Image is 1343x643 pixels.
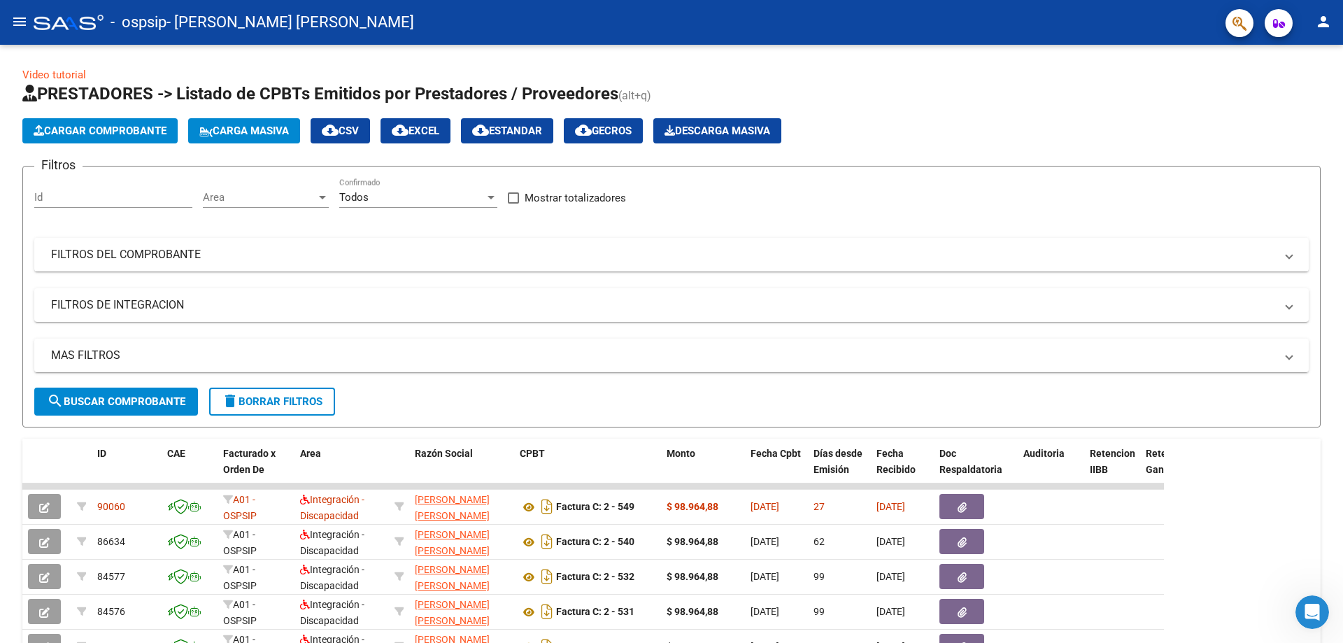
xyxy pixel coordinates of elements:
span: Monto [667,448,695,459]
span: Fecha Recibido [876,448,916,475]
mat-icon: cloud_download [472,122,489,139]
span: Retencion IIBB [1090,448,1135,475]
span: [PERSON_NAME] [PERSON_NAME] [415,494,490,521]
span: ID [97,448,106,459]
span: [PERSON_NAME] [PERSON_NAME] [415,599,490,626]
span: Facturado x Orden De [223,448,276,475]
datatable-header-cell: Area [294,439,389,500]
strong: $ 98.964,88 [667,536,718,547]
span: Borrar Filtros [222,395,322,408]
span: Integración - Discapacidad [300,529,364,556]
mat-icon: cloud_download [575,122,592,139]
strong: Factura C: 2 - 532 [556,572,634,583]
span: Días desde Emisión [813,448,862,475]
strong: Factura C: 2 - 531 [556,607,634,618]
datatable-header-cell: CPBT [514,439,661,500]
span: 90060 [97,501,125,512]
span: A01 - OSPSIP [223,564,257,591]
div: 27328143718 [415,492,509,521]
mat-icon: delete [222,393,239,409]
span: Integración - Discapacidad [300,599,364,626]
mat-icon: cloud_download [322,122,339,139]
span: A01 - OSPSIP [223,599,257,626]
mat-panel-title: FILTROS DEL COMPROBANTE [51,247,1275,262]
span: [DATE] [751,501,779,512]
mat-icon: search [47,393,64,409]
strong: $ 98.964,88 [667,606,718,617]
span: [PERSON_NAME] [PERSON_NAME] [415,564,490,591]
button: Descarga Masiva [653,118,781,143]
mat-expansion-panel-header: FILTROS DEL COMPROBANTE [34,238,1309,271]
span: Fecha Cpbt [751,448,801,459]
strong: $ 98.964,88 [667,571,718,582]
span: 27 [813,501,825,512]
span: - ospsip [111,7,166,38]
span: [DATE] [751,571,779,582]
span: PRESTADORES -> Listado de CPBTs Emitidos por Prestadores / Proveedores [22,84,618,104]
span: Todos [339,191,369,204]
iframe: Intercom live chat [1295,595,1329,629]
datatable-header-cell: Razón Social [409,439,514,500]
span: [DATE] [876,606,905,617]
span: [DATE] [876,571,905,582]
button: Borrar Filtros [209,388,335,416]
span: Carga Masiva [199,125,289,137]
span: [DATE] [751,536,779,547]
span: [DATE] [751,606,779,617]
span: (alt+q) [618,89,651,102]
button: Gecros [564,118,643,143]
span: 84577 [97,571,125,582]
datatable-header-cell: Fecha Cpbt [745,439,808,500]
i: Descargar documento [538,495,556,518]
strong: $ 98.964,88 [667,501,718,512]
div: 27328143718 [415,597,509,626]
mat-expansion-panel-header: MAS FILTROS [34,339,1309,372]
span: Doc Respaldatoria [939,448,1002,475]
datatable-header-cell: Auditoria [1018,439,1084,500]
mat-panel-title: FILTROS DE INTEGRACION [51,297,1275,313]
span: A01 - OSPSIP [223,529,257,556]
span: CAE [167,448,185,459]
mat-expansion-panel-header: FILTROS DE INTEGRACION [34,288,1309,322]
i: Descargar documento [538,530,556,553]
datatable-header-cell: Facturado x Orden De [218,439,294,500]
datatable-header-cell: Monto [661,439,745,500]
div: 27328143718 [415,562,509,591]
span: 99 [813,606,825,617]
a: Video tutorial [22,69,86,81]
mat-icon: cloud_download [392,122,408,139]
span: Estandar [472,125,542,137]
button: EXCEL [381,118,450,143]
span: 84576 [97,606,125,617]
span: Area [203,191,316,204]
span: Area [300,448,321,459]
span: A01 - OSPSIP [223,494,257,521]
span: Gecros [575,125,632,137]
span: Retención Ganancias [1146,448,1193,475]
span: Razón Social [415,448,473,459]
span: 99 [813,571,825,582]
span: Cargar Comprobante [34,125,166,137]
mat-icon: person [1315,13,1332,30]
span: 86634 [97,536,125,547]
datatable-header-cell: Doc Respaldatoria [934,439,1018,500]
strong: Factura C: 2 - 549 [556,502,634,513]
button: Buscar Comprobante [34,388,198,416]
i: Descargar documento [538,600,556,623]
datatable-header-cell: Retención Ganancias [1140,439,1196,500]
span: CPBT [520,448,545,459]
div: 27328143718 [415,527,509,556]
app-download-masive: Descarga masiva de comprobantes (adjuntos) [653,118,781,143]
datatable-header-cell: Retencion IIBB [1084,439,1140,500]
h3: Filtros [34,155,83,175]
strong: Factura C: 2 - 540 [556,537,634,548]
datatable-header-cell: Fecha Recibido [871,439,934,500]
span: Integración - Discapacidad [300,564,364,591]
button: Estandar [461,118,553,143]
button: Carga Masiva [188,118,300,143]
span: [DATE] [876,501,905,512]
mat-icon: menu [11,13,28,30]
span: [PERSON_NAME] [PERSON_NAME] [415,529,490,556]
span: Integración - Discapacidad [300,494,364,521]
datatable-header-cell: ID [92,439,162,500]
